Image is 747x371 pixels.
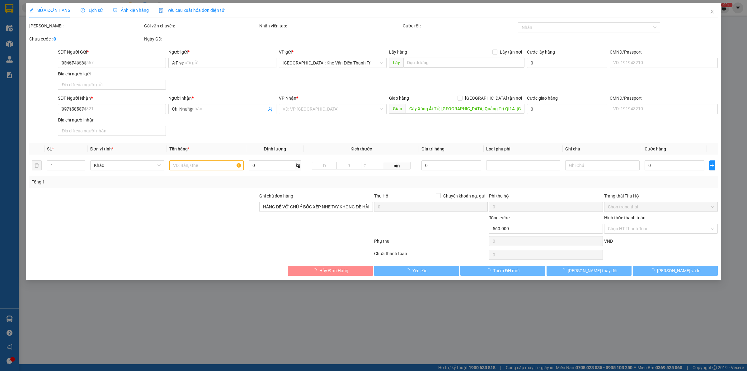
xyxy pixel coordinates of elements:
input: Dọc đường [403,58,524,68]
input: Ghi chú đơn hàng [259,202,373,212]
div: SĐT Người Nhận [58,95,166,102]
button: delete [32,160,42,170]
span: cm [383,162,411,169]
span: picture [113,8,117,12]
div: Ngày GD: [144,36,258,42]
button: Hủy Đơn Hàng [288,266,373,276]
label: Ghi chú đơn hàng [259,193,294,198]
div: Địa chỉ người gửi [58,70,166,77]
input: Ghi Chú [565,160,639,170]
th: Loại phụ phí [484,143,563,155]
div: Tổng: 1 [32,178,288,185]
span: VND [604,239,613,244]
span: Lấy tận nơi [497,49,524,55]
span: close [710,9,715,14]
span: Tổng cước [489,215,510,220]
div: SĐT Người Gửi [58,49,166,55]
div: Phí thu hộ [489,193,603,202]
span: kg [295,160,301,170]
span: loading [486,268,493,273]
button: [PERSON_NAME] và In [633,266,718,276]
span: [PERSON_NAME] và In [657,267,701,274]
input: Địa chỉ của người gửi [58,80,166,90]
button: plus [709,160,715,170]
input: R [336,162,361,169]
span: SL [47,146,52,151]
img: icon [159,8,164,13]
div: VP gửi [279,49,387,55]
span: loading [312,268,319,273]
span: plus [710,163,715,168]
span: Khác [94,161,161,170]
input: Địa chỉ của người nhận [58,126,166,136]
span: Chuyển khoản ng. gửi [441,193,488,199]
span: clock-circle [81,8,85,12]
input: C [361,162,383,169]
div: Phụ thu [374,238,488,249]
span: [GEOGRAPHIC_DATA] tận nơi [463,95,524,102]
span: Lịch sử [81,8,103,13]
div: Người gửi [168,49,276,55]
span: loading [406,268,412,273]
label: Cước giao hàng [527,96,558,101]
button: Thêm ĐH mới [460,266,545,276]
input: D [312,162,337,169]
div: [PERSON_NAME]: [29,22,143,29]
span: Đơn vị tính [90,146,114,151]
label: Cước lấy hàng [527,50,555,55]
span: Thêm ĐH mới [493,267,519,274]
span: loading [650,268,657,273]
div: Nhân viên tạo: [259,22,402,29]
span: Chọn trạng thái [608,202,714,212]
span: Tên hàng [169,146,190,151]
div: Cước rồi : [403,22,516,29]
div: Chưa cước : [29,36,143,42]
span: edit [29,8,34,12]
span: Giá trị hàng [421,146,444,151]
button: Yêu cầu [374,266,459,276]
div: Địa chỉ người nhận [58,117,166,123]
div: CMND/Passport [610,49,718,55]
span: VP Nhận [279,96,296,101]
span: Thu Hộ [374,193,388,198]
span: Lấy [389,58,403,68]
span: Yêu cầu [412,267,428,274]
label: Hình thức thanh toán [604,215,646,220]
input: Cước giao hàng [527,104,607,114]
input: Cước lấy hàng [527,58,607,68]
div: Trạng thái Thu Hộ [604,193,718,199]
button: [PERSON_NAME] thay đổi [547,266,632,276]
span: Yêu cầu xuất hóa đơn điện tử [159,8,224,13]
button: Close [703,3,721,21]
span: Định lượng [264,146,286,151]
div: CMND/Passport [610,95,718,102]
span: Lấy hàng [389,50,407,55]
span: Cước hàng [645,146,666,151]
b: 0 [54,36,56,41]
span: Giao hàng [389,96,409,101]
span: Giao [389,104,406,114]
span: Kích thước [350,146,372,151]
span: Ảnh kiện hàng [113,8,149,13]
span: user-add [268,107,273,112]
span: Hà Nội: Kho Văn Điển Thanh Trì [283,58,383,68]
input: Dọc đường [406,104,524,114]
span: [PERSON_NAME] thay đổi [568,267,618,274]
div: Gói vận chuyển: [144,22,258,29]
span: SỬA ĐƠN HÀNG [29,8,71,13]
span: loading [561,268,568,273]
th: Ghi chú [563,143,642,155]
input: VD: Bàn, Ghế [169,160,243,170]
div: Chưa thanh toán [374,250,488,261]
div: Người nhận [168,95,276,102]
span: Hủy Đơn Hàng [319,267,348,274]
